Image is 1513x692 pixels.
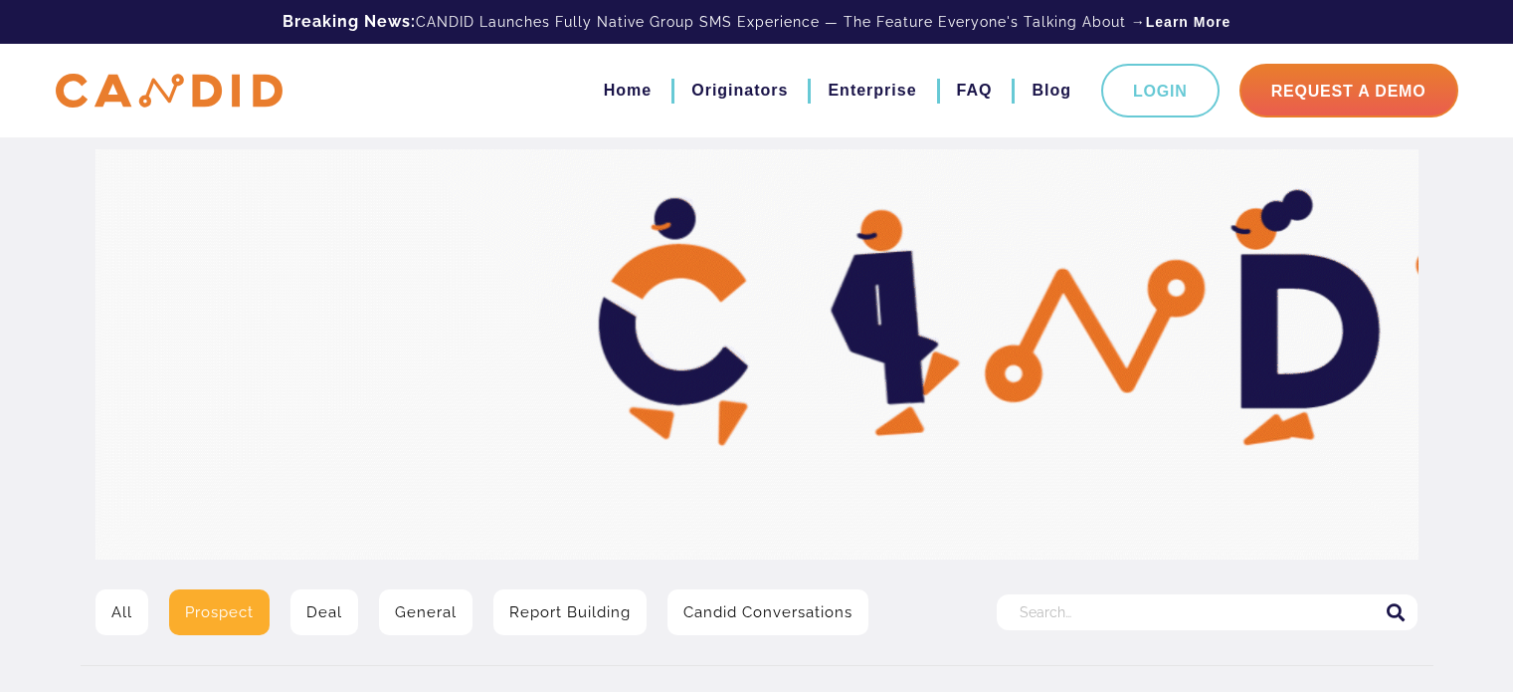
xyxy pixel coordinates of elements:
a: General [379,589,473,635]
a: Deal [290,589,358,635]
img: Video Library Hero [95,149,1418,560]
a: Prospect [169,589,270,635]
a: Login [1101,64,1220,117]
a: Request A Demo [1239,64,1458,117]
a: Candid Conversations [667,589,868,635]
img: CANDID APP [56,74,283,109]
a: Report Building [493,589,647,635]
a: Originators [691,74,788,108]
a: Learn More [1146,12,1230,32]
a: Blog [1032,74,1071,108]
a: Home [604,74,652,108]
a: All [95,589,148,635]
b: Breaking News: [283,12,416,31]
a: Enterprise [828,74,916,108]
a: FAQ [957,74,993,108]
